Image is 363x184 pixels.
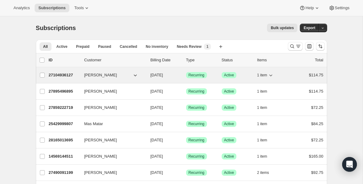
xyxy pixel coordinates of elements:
[271,25,294,30] span: Bulk updates
[311,170,323,175] span: $92.75
[49,57,79,63] p: ID
[257,71,274,79] button: 1 item
[84,88,117,94] span: [PERSON_NAME]
[49,57,323,63] div: IDCustomerBilling DateTypeStatusItemsTotal
[151,57,181,63] p: Billing Date
[49,120,323,128] div: 25429999807Mas Matar[DATE]SuccessRecurringSuccessActive1 item$84.25
[49,137,79,143] p: 28165013695
[13,6,30,10] span: Analytics
[257,168,276,177] button: 2 items
[43,44,48,49] span: All
[325,4,353,12] button: Settings
[151,89,163,94] span: [DATE]
[224,170,234,175] span: Active
[224,138,234,143] span: Active
[151,170,163,175] span: [DATE]
[38,6,66,10] span: Subscriptions
[84,153,117,159] span: [PERSON_NAME]
[56,44,67,49] span: Active
[305,6,314,10] span: Help
[49,136,323,144] div: 28165013695[PERSON_NAME][DATE]SuccessRecurringSuccessActive1 item$72.25
[81,135,142,145] button: [PERSON_NAME]
[71,4,94,12] button: Tools
[257,121,267,126] span: 1 item
[81,168,142,178] button: [PERSON_NAME]
[10,4,33,12] button: Analytics
[84,57,146,63] p: Customer
[257,103,274,112] button: 1 item
[309,89,323,94] span: $114.75
[189,121,204,126] span: Recurring
[35,4,69,12] button: Subscriptions
[189,89,204,94] span: Recurring
[151,73,163,77] span: [DATE]
[335,6,350,10] span: Settings
[224,89,234,94] span: Active
[257,120,274,128] button: 1 item
[49,105,79,111] p: 27859222719
[49,153,79,159] p: 14569144511
[36,25,76,31] span: Subscriptions
[151,105,163,110] span: [DATE]
[257,170,269,175] span: 2 items
[49,168,323,177] div: 27490091199[PERSON_NAME][DATE]SuccessRecurringSuccessActive2 items$92.75
[311,138,323,142] span: $72.25
[120,44,137,49] span: Cancelled
[267,24,297,32] button: Bulk updates
[49,121,79,127] p: 25429999807
[300,24,319,32] button: Export
[257,89,267,94] span: 1 item
[311,105,323,110] span: $72.25
[224,73,234,78] span: Active
[49,152,323,161] div: 14569144511[PERSON_NAME][DATE]SuccessRecurringSuccessActive1 item$165.00
[309,154,323,159] span: $165.00
[257,152,274,161] button: 1 item
[49,88,79,94] p: 27895496895
[189,138,204,143] span: Recurring
[49,71,323,79] div: 27104936127[PERSON_NAME][DATE]SuccessRecurringSuccessActive1 item$114.75
[222,57,252,63] p: Status
[84,105,117,111] span: [PERSON_NAME]
[98,44,111,49] span: Paused
[257,73,267,78] span: 1 item
[216,42,226,51] button: Create new view
[151,138,163,142] span: [DATE]
[224,154,234,159] span: Active
[224,105,234,110] span: Active
[189,154,204,159] span: Recurring
[189,73,204,78] span: Recurring
[151,154,163,159] span: [DATE]
[316,42,325,51] button: Sort the results
[296,4,323,12] button: Help
[311,121,323,126] span: $84.25
[257,154,267,159] span: 1 item
[49,170,79,176] p: 27490091199
[49,72,79,78] p: 27104936127
[309,73,323,77] span: $114.75
[257,136,274,144] button: 1 item
[81,86,142,96] button: [PERSON_NAME]
[177,44,202,49] span: Needs Review
[151,121,163,126] span: [DATE]
[81,70,142,80] button: [PERSON_NAME]
[49,103,323,112] div: 27859222719[PERSON_NAME][DATE]SuccessRecurringSuccessActive1 item$72.25
[81,119,142,129] button: Mas Matar
[189,105,204,110] span: Recurring
[257,57,288,63] div: Items
[146,44,168,49] span: No inventory
[224,121,234,126] span: Active
[84,72,117,78] span: [PERSON_NAME]
[315,57,323,63] p: Total
[288,42,303,51] button: Search and filter results
[84,137,117,143] span: [PERSON_NAME]
[84,121,103,127] span: Mas Matar
[81,103,142,113] button: [PERSON_NAME]
[257,105,267,110] span: 1 item
[189,170,204,175] span: Recurring
[186,57,217,63] div: Type
[81,151,142,161] button: [PERSON_NAME]
[76,44,90,49] span: Prepaid
[257,138,267,143] span: 1 item
[74,6,84,10] span: Tools
[257,87,274,96] button: 1 item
